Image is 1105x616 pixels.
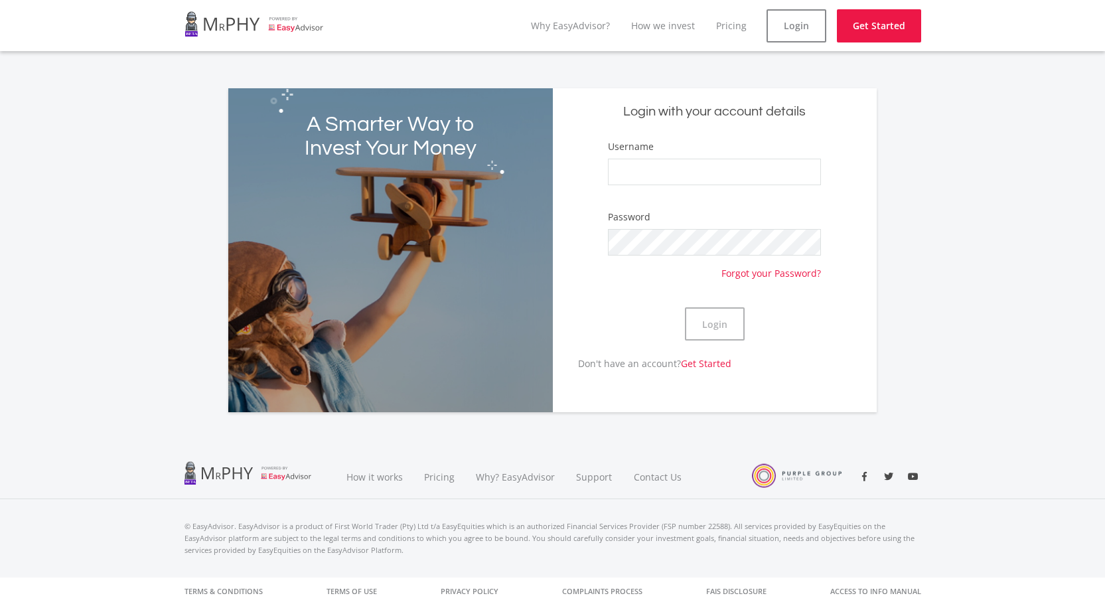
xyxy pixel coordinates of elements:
a: Contact Us [623,455,694,499]
h5: Login with your account details [563,103,867,121]
a: Why EasyAdvisor? [531,19,610,32]
a: Support [565,455,623,499]
a: How we invest [631,19,695,32]
a: Login [767,9,826,42]
p: © EasyAdvisor. EasyAdvisor is a product of First World Trader (Pty) Ltd t/a EasyEquities which is... [184,520,921,556]
p: Don't have an account? [553,356,732,370]
a: Why? EasyAdvisor [465,455,565,499]
a: FAIS Disclosure [706,577,767,605]
label: Username [608,140,654,153]
label: Password [608,210,650,224]
a: Terms of Use [327,577,377,605]
a: How it works [336,455,413,499]
a: Access to Info Manual [830,577,921,605]
a: Pricing [716,19,747,32]
a: Complaints Process [562,577,642,605]
a: Terms & Conditions [184,577,263,605]
a: Get Started [837,9,921,42]
h2: A Smarter Way to Invest Your Money [293,113,488,161]
a: Get Started [681,357,731,370]
a: Privacy Policy [441,577,498,605]
a: Forgot your Password? [721,256,821,280]
button: Login [685,307,745,341]
a: Pricing [413,455,465,499]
